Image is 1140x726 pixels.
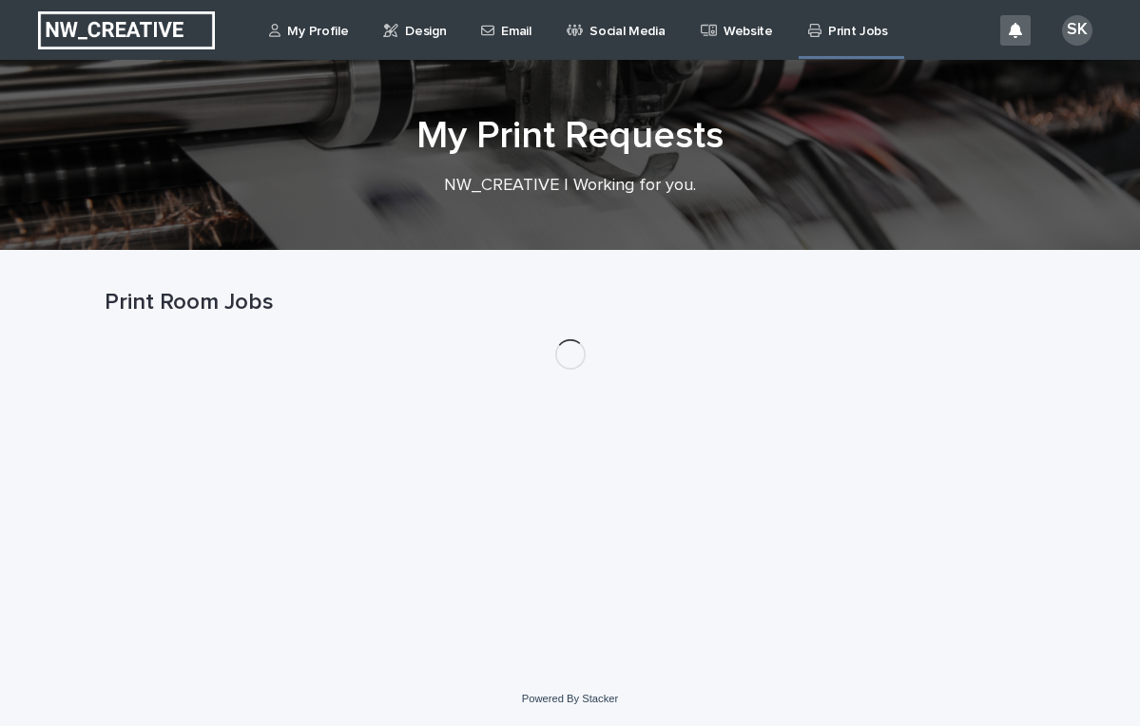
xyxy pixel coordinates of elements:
[105,113,1036,159] h1: My Print Requests
[190,176,951,197] p: NW_CREATIVE | Working for you.
[38,11,215,49] img: EUIbKjtiSNGbmbK7PdmN
[105,289,1036,316] h1: Print Room Jobs
[1062,15,1092,46] div: SK
[522,693,618,704] a: Powered By Stacker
